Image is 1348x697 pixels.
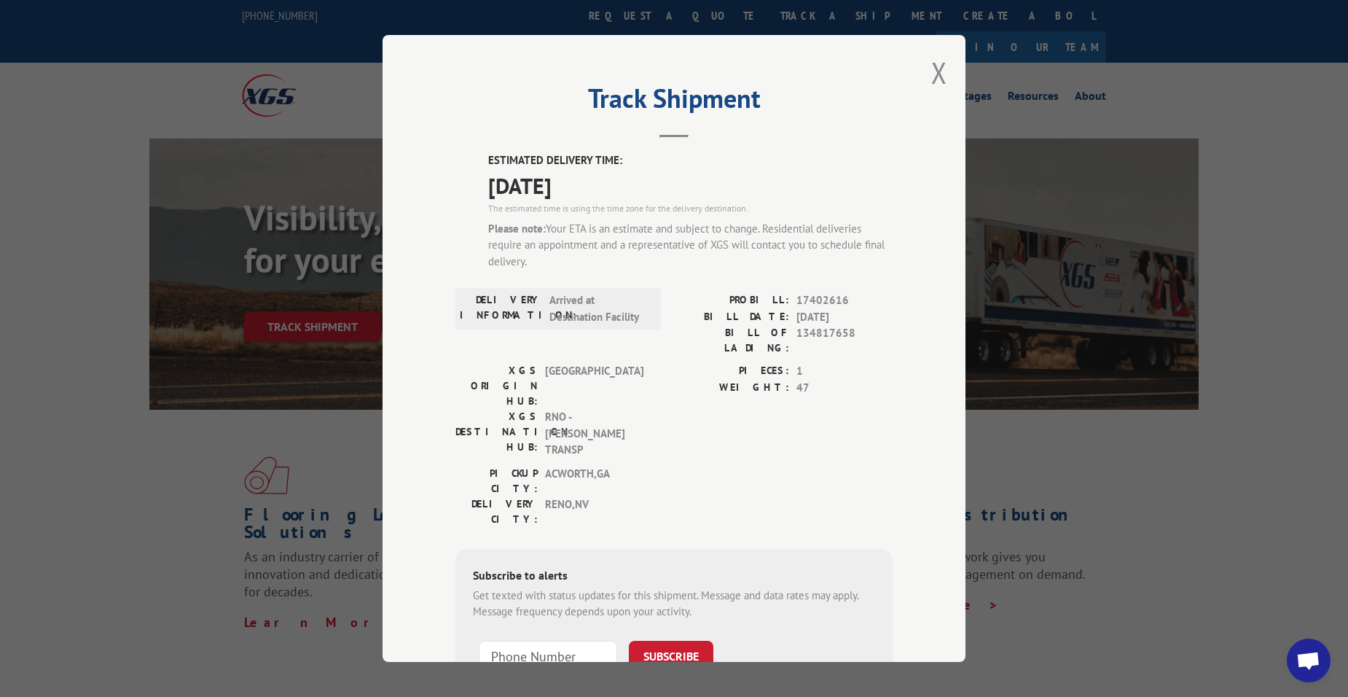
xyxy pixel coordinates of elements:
span: [GEOGRAPHIC_DATA] [545,363,643,409]
label: DELIVERY INFORMATION: [460,292,542,325]
span: 1 [796,363,893,380]
button: SUBSCRIBE [629,640,713,671]
label: WEIGHT: [674,379,789,396]
span: ACWORTH , GA [545,465,643,496]
span: 47 [796,379,893,396]
span: Arrived at Destination Facility [549,292,648,325]
div: Get texted with status updates for this shipment. Message and data rates may apply. Message frequ... [473,587,875,620]
span: 134817658 [796,325,893,356]
label: PROBILL: [674,292,789,309]
h2: Track Shipment [455,88,893,116]
label: XGS DESTINATION HUB: [455,409,538,459]
label: PICKUP CITY: [455,465,538,496]
strong: Please note: [488,221,546,235]
span: [DATE] [488,168,893,201]
label: BILL DATE: [674,308,789,325]
span: 17402616 [796,292,893,309]
input: Phone Number [479,640,617,671]
label: PIECES: [674,363,789,380]
div: Subscribe to alerts [473,566,875,587]
div: Your ETA is an estimate and subject to change. Residential deliveries require an appointment and ... [488,220,893,270]
label: XGS ORIGIN HUB: [455,363,538,409]
span: RNO - [PERSON_NAME] TRANSP [545,409,643,459]
label: ESTIMATED DELIVERY TIME: [488,152,893,169]
div: The estimated time is using the time zone for the delivery destination. [488,201,893,214]
div: Open chat [1287,639,1331,682]
label: DELIVERY CITY: [455,496,538,526]
span: RENO , NV [545,496,643,526]
span: [DATE] [796,308,893,325]
button: Close modal [931,53,947,92]
label: BILL OF LADING: [674,325,789,356]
